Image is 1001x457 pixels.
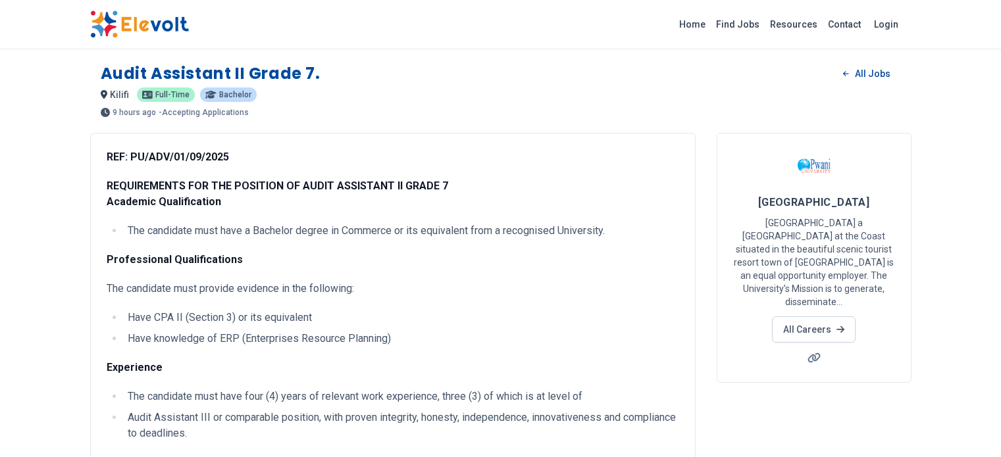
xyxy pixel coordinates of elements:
strong: Experience [107,361,163,373]
a: Contact [823,14,866,35]
li: Have knowledge of ERP (Enterprises Resource Planning) [124,331,679,347]
span: kilifi [110,89,129,100]
p: The candidate must provide evidence in the following: [107,281,679,297]
h1: Audit Assistant II Grade 7. [101,63,321,84]
strong: REQUIREMENTS FOR THE POSITION OF AUDIT ASSISTANT II GRADE 7 Academic Qualification [107,180,448,208]
strong: REF: PU/ADV/01/09/2025 [107,151,229,163]
span: [GEOGRAPHIC_DATA] [758,196,870,208]
strong: Professional Qualifications [107,253,243,266]
a: Find Jobs [711,14,765,35]
span: Bachelor [219,91,251,99]
iframe: Chat Widget [935,394,1001,457]
span: Full-time [155,91,190,99]
li: The candidate must have four (4) years of relevant work experience, three (3) of which is at leve... [124,389,679,404]
li: Have CPA II (Section 3) or its equivalent [124,310,679,325]
span: 9 hours ago [113,108,156,116]
a: Resources [765,14,823,35]
li: Audit Assistant III or comparable position, with proven integrity, honesty, independence, innovat... [124,410,679,441]
a: All Careers [772,316,856,343]
a: Login [866,11,906,37]
img: Pwani University [798,149,831,182]
a: Home [674,14,711,35]
li: The candidate must have a Bachelor degree in Commerce or its equivalent from a recognised Univers... [124,223,679,239]
img: Elevolt [90,11,189,38]
a: All Jobs [833,64,900,84]
p: - Accepting Applications [159,108,249,116]
p: [GEOGRAPHIC_DATA] a [GEOGRAPHIC_DATA] at the Coast situated in the beautiful scenic tourist resor... [733,216,895,308]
